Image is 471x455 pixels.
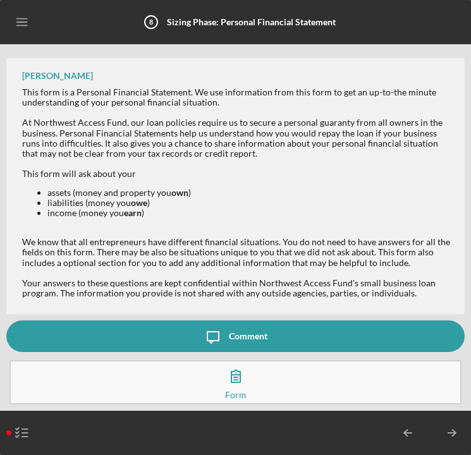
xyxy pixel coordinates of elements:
[9,360,462,404] button: Form
[171,187,188,198] strong: own
[22,118,452,158] div: At Northwest Access Fund, our loan policies require us to secure a personal guaranty from all own...
[229,320,267,352] div: Comment
[6,320,465,352] button: Comment
[47,188,452,198] li: assets (money and property you )
[124,207,142,218] strong: earn
[47,198,452,208] li: liabilities (money you )
[149,18,153,26] tspan: 8
[22,237,452,267] div: We know that all entrepreneurs have different financial situations. You do not need to have answe...
[47,208,452,218] li: income (money you )
[22,169,452,179] div: This form will ask about your
[22,278,452,298] div: Your answers to these questions are kept confidential within Northwest Access Fund's small busine...
[22,71,93,81] div: [PERSON_NAME]
[225,392,247,398] div: Form
[167,16,336,27] b: Sizing Phase: Personal Financial Statement
[22,87,452,107] div: This form is a Personal Financial Statement. We use information from this form to get an up-to-th...
[131,197,147,208] strong: owe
